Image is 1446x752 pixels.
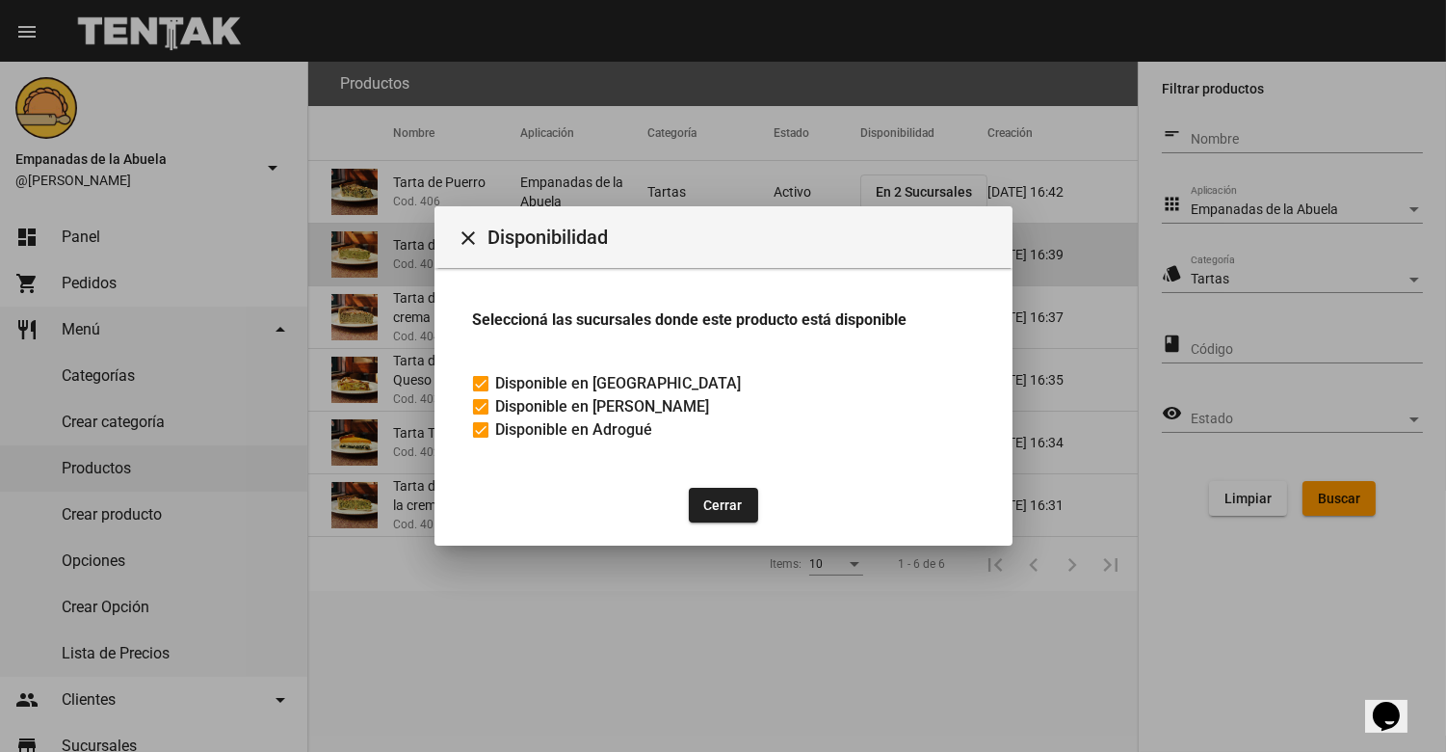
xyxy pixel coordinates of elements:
span: Disponibilidad [488,222,997,253]
iframe: chat widget [1365,675,1427,733]
button: Cerrar [689,488,758,523]
button: Cerrar [450,218,488,256]
span: Disponible en [PERSON_NAME] [496,395,710,418]
span: Disponible en [GEOGRAPHIC_DATA] [496,372,742,395]
span: Disponible en Adrogué [496,418,653,442]
mat-icon: Cerrar [458,227,481,250]
h3: Seleccioná las sucursales donde este producto está disponible [473,307,974,334]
